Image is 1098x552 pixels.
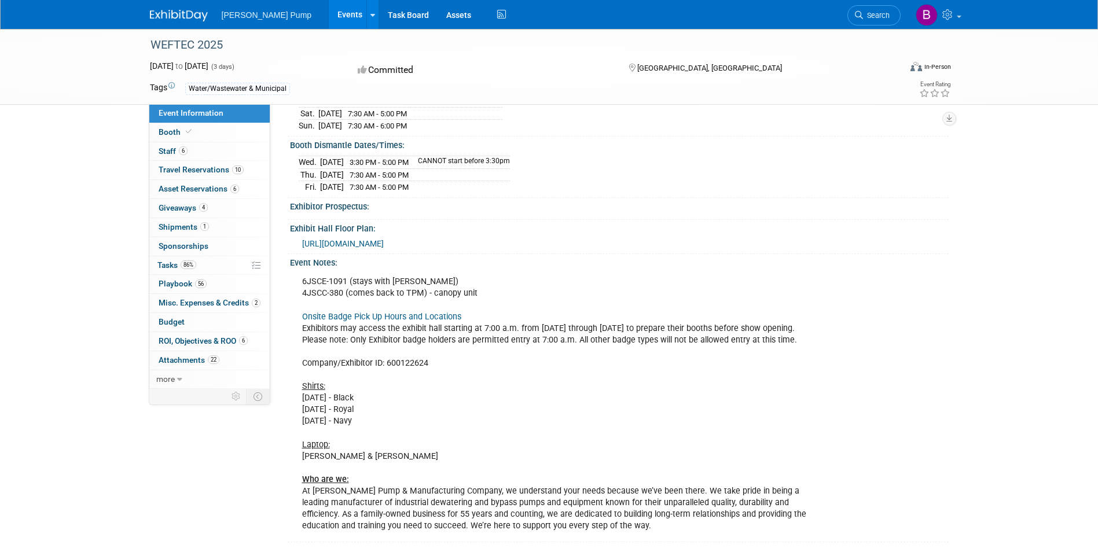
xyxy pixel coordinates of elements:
td: [DATE] [320,181,344,193]
span: Budget [159,317,185,326]
td: Personalize Event Tab Strip [226,389,247,404]
span: 7:30 AM - 5:00 PM [350,171,409,179]
i: Booth reservation complete [186,128,192,135]
span: Giveaways [159,203,208,212]
span: 86% [181,260,196,269]
a: Search [847,5,901,25]
span: 7:30 AM - 6:00 PM [348,122,407,130]
span: Shipments [159,222,209,231]
td: Sun. [299,120,318,132]
span: ROI, Objectives & ROO [159,336,248,345]
span: Booth [159,127,194,137]
span: 6 [230,185,239,193]
span: to [174,61,185,71]
a: Tasks86% [149,256,270,275]
span: Asset Reservations [159,184,239,193]
a: Budget [149,313,270,332]
span: Sponsorships [159,241,208,251]
td: Toggle Event Tabs [246,389,270,404]
span: 6 [179,146,188,155]
span: more [156,374,175,384]
b: Who are we: [302,474,349,484]
div: 6JSCE-1091 (stays with [PERSON_NAME]) 4JSCC-380 (comes back to TPM) - canopy unit Exhibitors may ... [294,270,820,538]
a: Event Information [149,104,270,123]
span: Tasks [157,260,196,270]
a: ROI, Objectives & ROO6 [149,332,270,351]
span: [PERSON_NAME] Pump [222,10,312,20]
a: Attachments22 [149,351,270,370]
td: [DATE] [318,107,342,120]
div: Event Rating [919,82,950,87]
span: [DATE] [DATE] [150,61,208,71]
span: Event Information [159,108,223,117]
a: Booth [149,123,270,142]
span: 4 [199,203,208,212]
span: Travel Reservations [159,165,244,174]
span: 7:30 AM - 5:00 PM [350,183,409,192]
div: Event Notes: [290,254,949,268]
span: 3:30 PM - 5:00 PM [350,158,409,167]
u: Laptop: [302,440,330,450]
td: Sat. [299,107,318,120]
div: WEFTEC 2025 [146,35,883,56]
span: [GEOGRAPHIC_DATA], [GEOGRAPHIC_DATA] [637,64,782,72]
td: Wed. [299,156,320,169]
span: Attachments [159,355,219,365]
span: 2 [252,299,260,307]
div: Water/Wastewater & Municipal [185,83,290,95]
div: Exhibit Hall Floor Plan: [290,220,949,234]
img: ExhibitDay [150,10,208,21]
div: Booth Dismantle Dates/Times: [290,137,949,151]
img: Brian Lee [916,4,938,26]
td: [DATE] [320,168,344,181]
a: Staff6 [149,142,270,161]
span: 6 [239,336,248,345]
u: Shirts: [302,381,325,391]
span: Misc. Expenses & Credits [159,298,260,307]
a: Travel Reservations10 [149,161,270,179]
div: Committed [354,60,610,80]
a: Onsite Badge Pick Up Hours and Locations [302,312,461,322]
div: In-Person [924,62,951,71]
span: 56 [195,279,207,288]
a: [URL][DOMAIN_NAME] [302,239,384,248]
td: Thu. [299,168,320,181]
span: 7:30 AM - 5:00 PM [348,109,407,118]
a: Sponsorships [149,237,270,256]
a: Misc. Expenses & Credits2 [149,294,270,312]
td: CANNOT start before 3:30pm [411,156,510,169]
td: Fri. [299,181,320,193]
a: more [149,370,270,389]
img: Format-Inperson.png [910,62,922,71]
a: Playbook56 [149,275,270,293]
a: Shipments1 [149,218,270,237]
div: Exhibitor Prospectus: [290,198,949,212]
span: Staff [159,146,188,156]
span: 22 [208,355,219,364]
td: [DATE] [320,156,344,169]
a: Giveaways4 [149,199,270,218]
span: (3 days) [210,63,234,71]
span: 1 [200,222,209,231]
div: Event Format [832,60,952,78]
span: 10 [232,165,244,174]
span: Playbook [159,279,207,288]
td: [DATE] [318,120,342,132]
td: Tags [150,82,175,95]
a: Asset Reservations6 [149,180,270,198]
span: Search [863,11,890,20]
